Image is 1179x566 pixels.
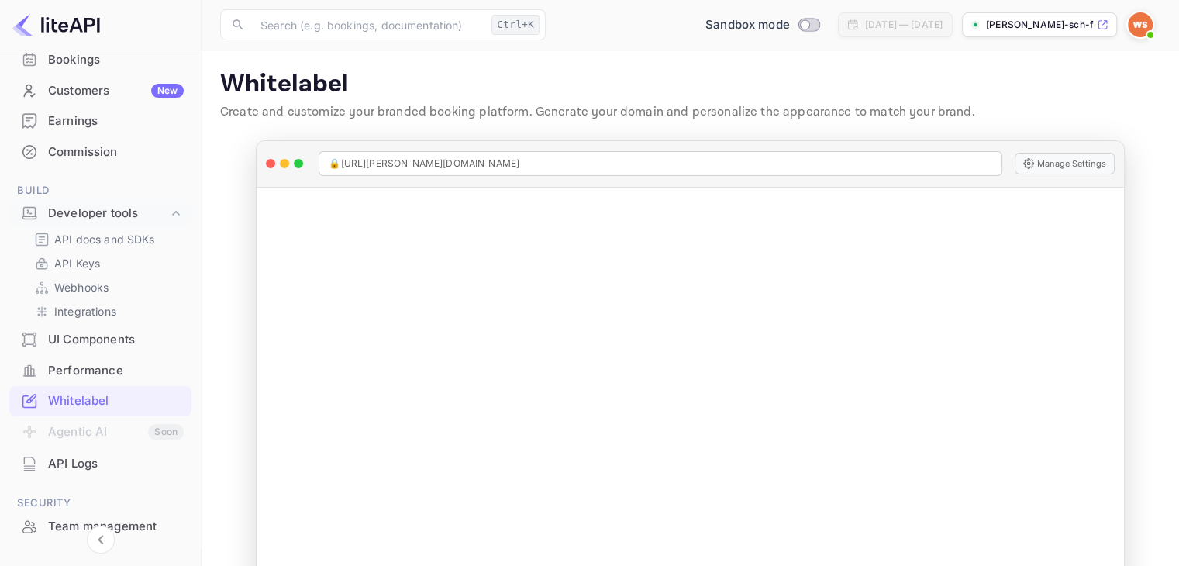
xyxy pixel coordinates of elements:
div: Ctrl+K [491,15,540,35]
div: Earnings [9,106,191,136]
div: Whitelabel [48,392,184,410]
a: API Keys [34,255,179,271]
a: API Logs [9,449,191,478]
div: Customers [48,82,184,100]
div: API docs and SDKs [28,228,185,250]
div: Performance [9,356,191,386]
span: Security [9,495,191,512]
a: Webhooks [34,279,179,295]
div: Webhooks [28,276,185,299]
div: API Keys [28,252,185,274]
img: LiteAPI logo [12,12,100,37]
div: API Logs [9,449,191,479]
a: Whitelabel [9,386,191,415]
p: API docs and SDKs [54,231,155,247]
div: Developer tools [9,200,191,227]
div: Commission [9,137,191,167]
div: Bookings [48,51,184,69]
div: Bookings [9,45,191,75]
div: UI Components [48,331,184,349]
div: Team management [9,512,191,542]
div: Performance [48,362,184,380]
p: Create and customize your branded booking platform. Generate your domain and personalize the appe... [220,103,1160,122]
div: Commission [48,143,184,161]
div: API Logs [48,455,184,473]
a: Performance [9,356,191,385]
a: Commission [9,137,191,166]
a: Earnings [9,106,191,135]
a: Team management [9,512,191,540]
span: Sandbox mode [705,16,790,34]
span: Build [9,182,191,199]
a: UI Components [9,325,191,354]
div: Team management [48,518,184,536]
div: Integrations [28,300,185,323]
p: Integrations [54,303,116,319]
div: Switch to Production mode [699,16,826,34]
input: Search (e.g. bookings, documentation) [251,9,485,40]
p: API Keys [54,255,100,271]
div: Developer tools [48,205,168,223]
div: Whitelabel [9,386,191,416]
div: New [151,84,184,98]
a: Integrations [34,303,179,319]
div: UI Components [9,325,191,355]
p: [PERSON_NAME]-sch-fer-tlaou.n... [986,18,1094,32]
p: Webhooks [54,279,109,295]
button: Manage Settings [1015,153,1115,174]
a: API docs and SDKs [34,231,179,247]
p: Whitelabel [220,69,1160,100]
span: 🔒 [URL][PERSON_NAME][DOMAIN_NAME] [329,157,519,171]
a: Bookings [9,45,191,74]
div: [DATE] — [DATE] [865,18,943,32]
a: CustomersNew [9,76,191,105]
button: Collapse navigation [87,526,115,554]
div: CustomersNew [9,76,191,106]
img: Walden Schäfer [1128,12,1153,37]
div: Earnings [48,112,184,130]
